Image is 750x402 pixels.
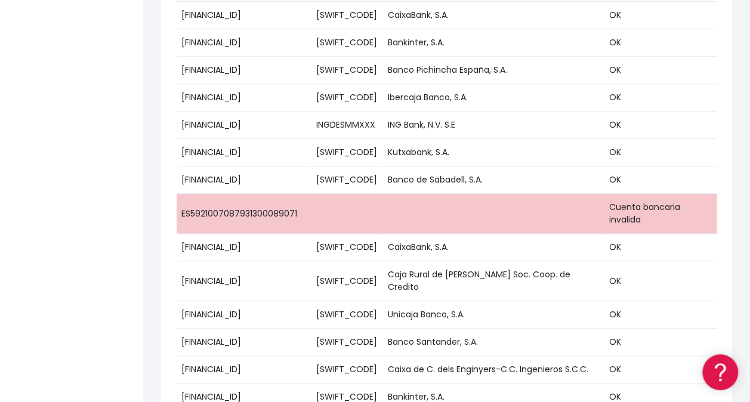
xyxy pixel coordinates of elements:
[383,356,604,384] td: Caixa de C. dels Enginyers-C.C. Ingenieros S.C.C.
[604,301,717,329] td: OK
[177,112,311,139] td: [FINANCIAL_ID]
[383,301,604,329] td: Unicaja Banco, S.A.
[604,261,717,301] td: OK
[604,234,717,261] td: OK
[383,329,604,356] td: Banco Santander, S.A.
[604,139,717,166] td: OK
[383,84,604,112] td: Ibercaja Banco, S.A.
[604,29,717,57] td: OK
[383,112,604,139] td: ING Bank, N.V. S.E
[311,301,383,329] td: [SWIFT_CODE]
[177,301,311,329] td: [FINANCIAL_ID]
[177,194,311,234] td: ES5921007087931300089071
[383,57,604,84] td: Banco Pichincha España, S.A.
[604,2,717,29] td: OK
[177,234,311,261] td: [FINANCIAL_ID]
[177,329,311,356] td: [FINANCIAL_ID]
[604,112,717,139] td: OK
[383,2,604,29] td: CaixaBank, S.A.
[604,57,717,84] td: OK
[177,356,311,384] td: [FINANCIAL_ID]
[604,356,717,384] td: OK
[311,2,383,29] td: [SWIFT_CODE]
[311,139,383,166] td: [SWIFT_CODE]
[311,166,383,194] td: [SWIFT_CODE]
[311,234,383,261] td: [SWIFT_CODE]
[311,57,383,84] td: [SWIFT_CODE]
[383,261,604,301] td: Caja Rural de [PERSON_NAME] Soc. Coop. de Credito
[604,329,717,356] td: OK
[311,29,383,57] td: [SWIFT_CODE]
[177,2,311,29] td: [FINANCIAL_ID]
[311,261,383,301] td: [SWIFT_CODE]
[177,139,311,166] td: [FINANCIAL_ID]
[177,166,311,194] td: [FINANCIAL_ID]
[383,139,604,166] td: Kutxabank, S.A.
[311,84,383,112] td: [SWIFT_CODE]
[604,194,717,234] td: Cuenta bancaria invalida
[177,84,311,112] td: [FINANCIAL_ID]
[311,356,383,384] td: [SWIFT_CODE]
[604,166,717,194] td: OK
[383,166,604,194] td: Banco de Sabadell, S.A.
[311,329,383,356] td: [SWIFT_CODE]
[383,234,604,261] td: CaixaBank, S.A.
[177,261,311,301] td: [FINANCIAL_ID]
[177,29,311,57] td: [FINANCIAL_ID]
[383,29,604,57] td: Bankinter, S.A.
[177,57,311,84] td: [FINANCIAL_ID]
[604,84,717,112] td: OK
[311,112,383,139] td: INGDESMMXXX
